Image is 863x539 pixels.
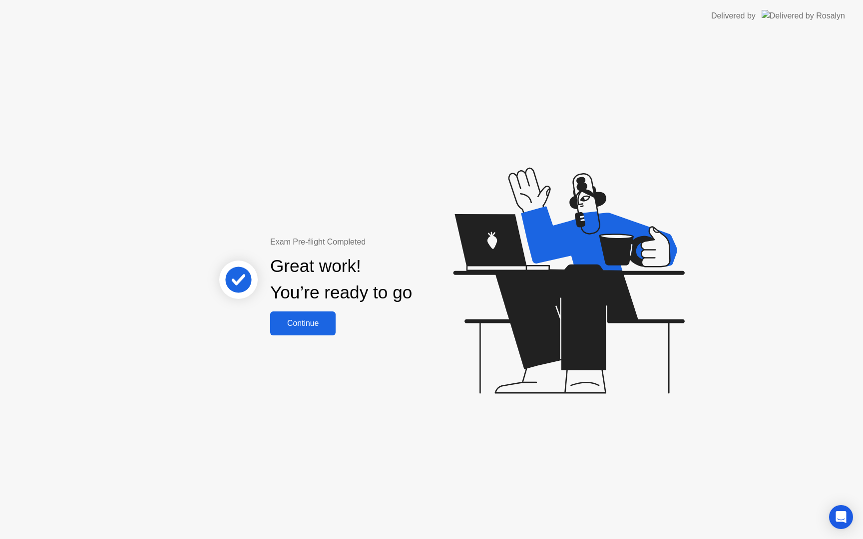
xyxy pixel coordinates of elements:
[711,10,756,22] div: Delivered by
[270,311,336,335] button: Continue
[762,10,845,21] img: Delivered by Rosalyn
[270,253,412,306] div: Great work! You’re ready to go
[829,505,853,529] div: Open Intercom Messenger
[270,236,476,248] div: Exam Pre-flight Completed
[273,319,333,328] div: Continue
